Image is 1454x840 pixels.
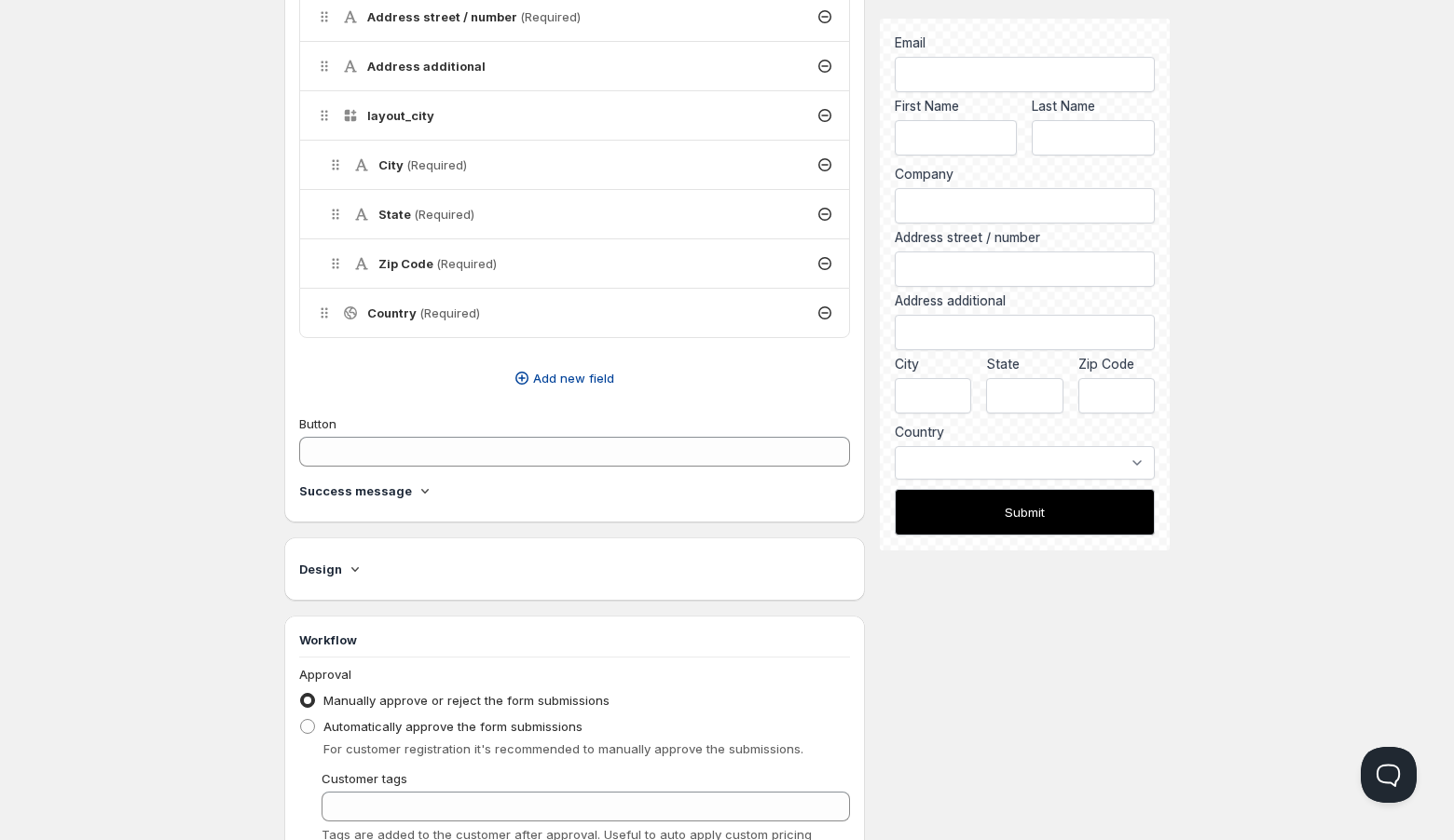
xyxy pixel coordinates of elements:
h4: State [378,205,474,224]
h4: Address additional [367,57,486,75]
span: (Required) [436,256,497,271]
span: (Required) [414,207,474,222]
span: Add new field [533,369,614,387]
span: Approval [299,667,351,682]
iframe: Help Scout Beacon - Open [1361,747,1417,803]
h4: Success message [299,481,412,500]
button: Submit [895,489,1155,535]
span: For customer registration it's recommended to manually approve the submissions. [323,741,803,756]
h4: Zip Code [378,254,497,273]
button: Add new field [288,363,839,393]
span: (Required) [520,9,581,24]
span: Customer tags [322,771,407,786]
span: (Required) [419,305,480,320]
span: Manually approve or reject the form submissions [323,693,610,708]
span: Button [299,416,336,431]
span: (Required) [406,157,467,172]
label: State [986,355,1063,373]
span: Automatically approve the form submissions [323,719,583,734]
h4: Country [367,304,480,322]
label: City [895,355,971,373]
label: Zip Code [1078,355,1155,373]
label: Company [895,165,1155,183]
h3: Workflow [299,630,850,649]
h4: layout_city [367,106,434,125]
label: Last Name [1032,97,1155,115]
label: Address additional [895,291,1155,310]
label: Address street / number [895,228,1155,247]
h4: Address street / number [367,7,581,26]
h4: Design [299,560,342,578]
div: Country [895,423,1155,441]
h4: City [378,156,467,174]
div: Email [895,34,1155,52]
label: First Name [895,97,1018,115]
